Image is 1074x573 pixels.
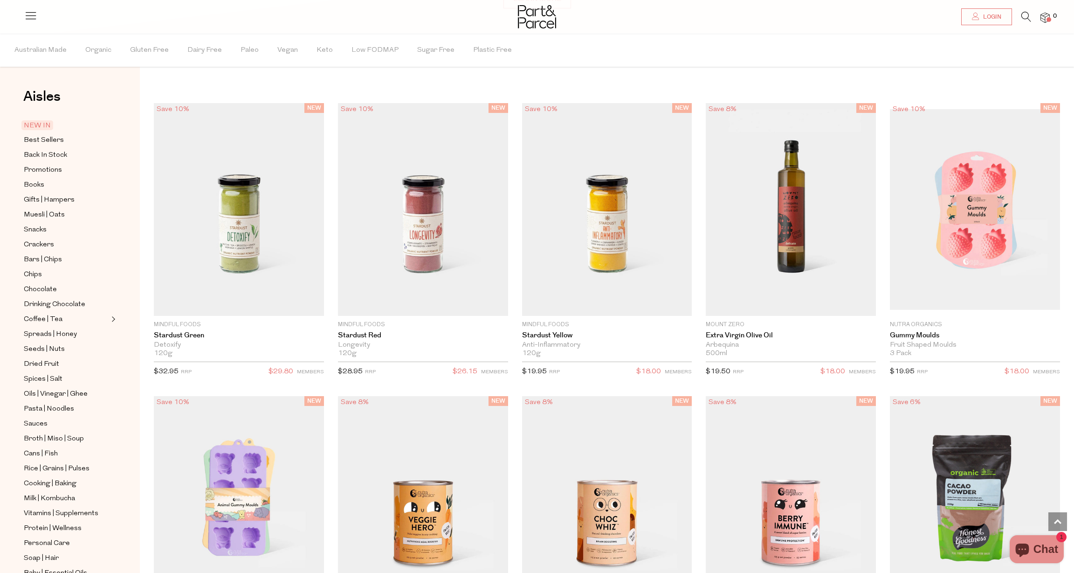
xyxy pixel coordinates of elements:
span: Cooking | Baking [24,478,76,489]
span: Dried Fruit [24,359,59,370]
div: Save 8% [706,396,739,409]
div: Save 8% [706,103,739,116]
inbox-online-store-chat: Shopify online store chat [1007,535,1067,566]
p: Mindful Foods [522,321,692,329]
a: Books [24,179,109,191]
span: Broth | Miso | Soup [24,433,84,445]
span: Books [24,180,44,191]
a: Spices | Salt [24,373,109,385]
img: Extra Virgin Olive Oil [706,103,876,316]
a: Soap | Hair [24,552,109,564]
span: Crackers [24,239,54,251]
a: NEW IN [24,120,109,131]
a: Rice | Grains | Pulses [24,463,109,475]
span: Paleo [241,34,259,67]
span: Seeds | Nuts [24,344,65,355]
a: Vitamins | Supplements [24,508,109,519]
span: Spreads | Honey [24,329,77,340]
span: $19.95 [522,368,547,375]
div: Save 10% [890,103,928,116]
p: Mount Zero [706,321,876,329]
div: Save 6% [890,396,923,409]
span: Australian Made [14,34,67,67]
span: Dairy Free [187,34,222,67]
a: Stardust Green [154,331,324,340]
span: Gluten Free [130,34,169,67]
a: Drinking Chocolate [24,299,109,310]
img: Stardust Green [154,103,324,316]
img: Gummy Moulds [890,109,1060,310]
span: Vegan [277,34,298,67]
a: Extra Virgin Olive Oil [706,331,876,340]
div: Longevity [338,341,508,349]
span: Chips [24,269,42,280]
span: Keto [317,34,333,67]
a: Dried Fruit [24,358,109,370]
span: Snacks [24,224,47,236]
a: Back In Stock [24,149,109,161]
span: Organic [85,34,111,67]
span: NEW [489,396,508,406]
span: Login [981,13,1001,21]
a: Oils | Vinegar | Ghee [24,388,109,400]
a: Chips [24,269,109,280]
span: Personal Care [24,538,70,549]
p: Mindful Foods [154,321,324,329]
a: Bars | Chips [24,254,109,266]
a: Stardust Yellow [522,331,692,340]
img: Stardust Yellow [522,103,692,316]
a: Promotions [24,164,109,176]
a: Sauces [24,418,109,430]
span: 120g [522,349,541,358]
span: Soap | Hair [24,553,59,564]
a: Aisles [23,90,61,113]
span: Back In Stock [24,150,67,161]
small: RRP [181,370,192,375]
img: Part&Parcel [518,5,556,28]
a: Muesli | Oats [24,209,109,221]
small: RRP [917,370,928,375]
a: Gifts | Hampers [24,194,109,206]
span: Oils | Vinegar | Ghee [24,389,88,400]
div: Save 10% [154,103,192,116]
span: NEW [1040,103,1060,113]
div: Save 10% [338,103,376,116]
div: Detoxify [154,341,324,349]
span: NEW [672,103,692,113]
div: Save 8% [338,396,372,409]
span: $28.95 [338,368,363,375]
div: Save 10% [522,103,560,116]
span: 0 [1051,12,1059,21]
span: $18.00 [1005,366,1029,378]
span: NEW [489,103,508,113]
small: RRP [549,370,560,375]
button: Expand/Collapse Coffee | Tea [109,314,116,325]
p: Mindful Foods [338,321,508,329]
span: NEW [304,103,324,113]
span: $26.15 [453,366,477,378]
a: Cooking | Baking [24,478,109,489]
span: Chocolate [24,284,57,295]
span: NEW [672,396,692,406]
span: Aisles [23,86,61,107]
span: NEW [304,396,324,406]
a: Protein | Wellness [24,523,109,534]
a: Broth | Miso | Soup [24,433,109,445]
span: $29.80 [268,366,293,378]
div: Save 8% [522,396,556,409]
a: Milk | Kombucha [24,493,109,504]
span: $19.50 [706,368,730,375]
span: Bars | Chips [24,254,62,266]
span: Muesli | Oats [24,210,65,221]
a: Coffee | Tea [24,314,109,325]
small: MEMBERS [849,370,876,375]
div: Fruit Shaped Moulds [890,341,1060,349]
a: Cans | Fish [24,448,109,460]
a: Best Sellers [24,134,109,146]
p: Nutra Organics [890,321,1060,329]
span: NEW IN [21,120,53,130]
span: Cans | Fish [24,448,58,460]
a: 0 [1040,13,1050,22]
img: Stardust Red [338,103,508,316]
a: Crackers [24,239,109,251]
